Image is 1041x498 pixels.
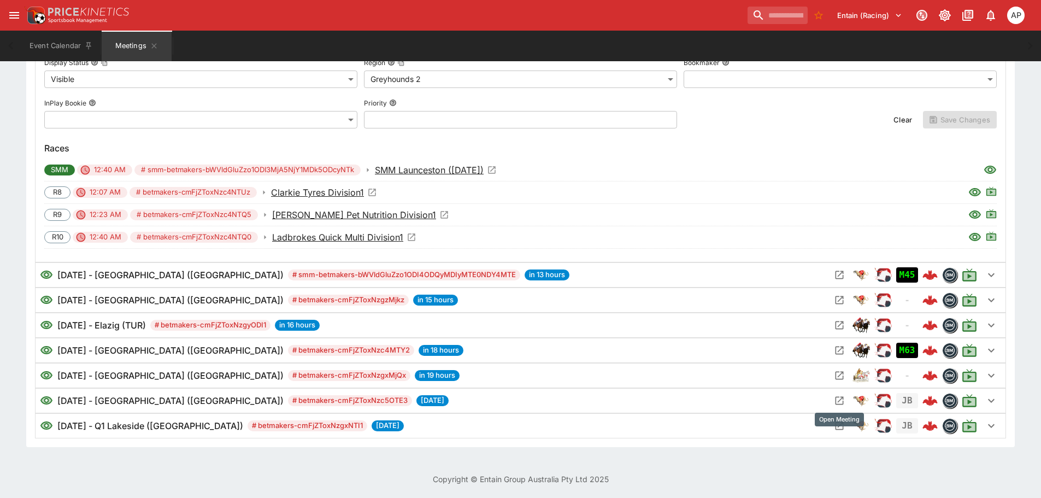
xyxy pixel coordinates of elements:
[83,187,127,198] span: 12:07 AM
[874,342,892,359] div: ParallelRacing Handler
[922,343,938,358] img: logo-cerberus--red.svg
[942,292,957,308] div: betmakers
[896,292,918,308] div: No Jetbet
[413,295,458,306] span: in 15 hours
[248,420,367,431] span: # betmakers-cmFjZToxNzgxNTI1
[288,269,520,280] span: # smm-betmakers-bWVldGluZzo1ODI4ODQyMDIyMTE0NDY4MTE
[416,395,449,406] span: [DATE]
[44,142,997,155] h6: Races
[57,369,284,382] h6: [DATE] - [GEOGRAPHIC_DATA] ([GEOGRAPHIC_DATA])
[852,342,870,359] img: horse_racing.png
[943,318,957,332] img: betmakers.png
[372,420,404,431] span: [DATE]
[722,58,730,66] button: Bookmaker
[134,165,361,175] span: # smm-betmakers-bWVldGluZzo1ODI3MjA5NjY1MDk5ODcyNTk
[288,345,414,356] span: # betmakers-cmFjZToxNzc4MTY2
[57,394,284,407] h6: [DATE] - [GEOGRAPHIC_DATA] ([GEOGRAPHIC_DATA])
[1004,3,1028,27] button: Allan Pollitt
[852,392,870,409] div: greyhound_racing
[57,319,146,332] h6: [DATE] - Elazig (TUR)
[943,419,957,433] img: betmakers.png
[364,71,677,88] div: Greyhounds 2
[986,208,997,219] svg: Live
[831,7,909,24] button: Select Tenant
[942,343,957,358] div: betmakers
[852,367,870,384] img: harness_racing.png
[288,295,409,306] span: # betmakers-cmFjZToxNzgzMjkz
[83,209,128,220] span: 12:23 AM
[23,31,99,61] button: Event Calendar
[874,317,892,334] div: ParallelRacing Handler
[831,317,848,334] button: Open Meeting
[397,58,405,66] button: Copy To Clipboard
[831,266,848,284] button: Open Meeting
[83,232,128,243] span: 12:40 AM
[968,186,981,199] svg: Visible
[40,268,53,282] svg: Visible
[24,4,46,26] img: PriceKinetics Logo
[40,294,53,307] svg: Visible
[896,418,918,433] div: Jetbet not yet mapped
[887,111,919,128] button: Clear
[130,232,258,243] span: # betmakers-cmFjZToxNzc4NTQ0
[942,418,957,433] div: betmakers
[896,343,918,358] div: Imported to Jetbet as UNCONFIRMED
[40,319,53,332] svg: Visible
[852,367,870,384] div: harness_racing
[942,393,957,408] div: betmakers
[44,71,357,88] div: Visible
[984,163,997,177] svg: Visible
[852,317,870,334] img: horse_racing.png
[389,99,397,107] button: Priority
[387,58,395,66] button: RegionCopy To Clipboard
[815,413,864,426] div: Open Meeting
[831,392,848,409] button: Open Meeting
[852,392,870,409] img: greyhound_racing.png
[922,368,938,383] img: logo-cerberus--red.svg
[525,269,569,280] span: in 13 hours
[874,342,892,359] img: racing.png
[275,320,320,331] span: in 16 hours
[874,392,892,409] div: ParallelRacing Handler
[874,367,892,384] img: racing.png
[1007,7,1025,24] div: Allan Pollitt
[852,342,870,359] div: horse_racing
[375,163,497,177] a: Open Event
[44,58,89,67] p: Display Status
[272,231,403,244] p: Ladbrokes Quick Multi Division1
[44,98,86,108] p: InPlay Bookie
[288,370,410,381] span: # betmakers-cmFjZToxNzgxMjQx
[874,367,892,384] div: ParallelRacing Handler
[48,8,129,16] img: PriceKinetics
[922,318,938,333] img: logo-cerberus--red.svg
[375,163,484,177] p: SMM Launceston ([DATE])
[896,368,918,383] div: No Jetbet
[874,291,892,309] div: ParallelRacing Handler
[101,58,108,66] button: Copy To Clipboard
[874,317,892,334] img: racing.png
[943,368,957,383] img: betmakers.png
[986,186,997,197] svg: Live
[130,209,258,220] span: # betmakers-cmFjZToxNzc4NTQ5
[87,165,132,175] span: 12:40 AM
[968,208,981,221] svg: Visible
[831,367,848,384] button: Open Meeting
[981,5,1001,25] button: Notifications
[47,187,68,198] span: R8
[40,419,53,432] svg: Visible
[922,267,938,283] img: logo-cerberus--red.svg
[896,318,918,333] div: No Jetbet
[288,395,412,406] span: # betmakers-cmFjZToxNzc5OTE3
[852,266,870,284] div: greyhound_racing
[962,318,977,333] svg: Live
[419,345,463,356] span: in 18 hours
[874,392,892,409] img: racing.png
[943,268,957,282] img: betmakers.png
[48,18,107,23] img: Sportsbook Management
[415,370,460,381] span: in 19 hours
[922,292,938,308] img: logo-cerberus--red.svg
[986,231,997,242] svg: Live
[852,317,870,334] div: horse_racing
[684,58,720,67] p: Bookmaker
[942,267,957,283] div: betmakers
